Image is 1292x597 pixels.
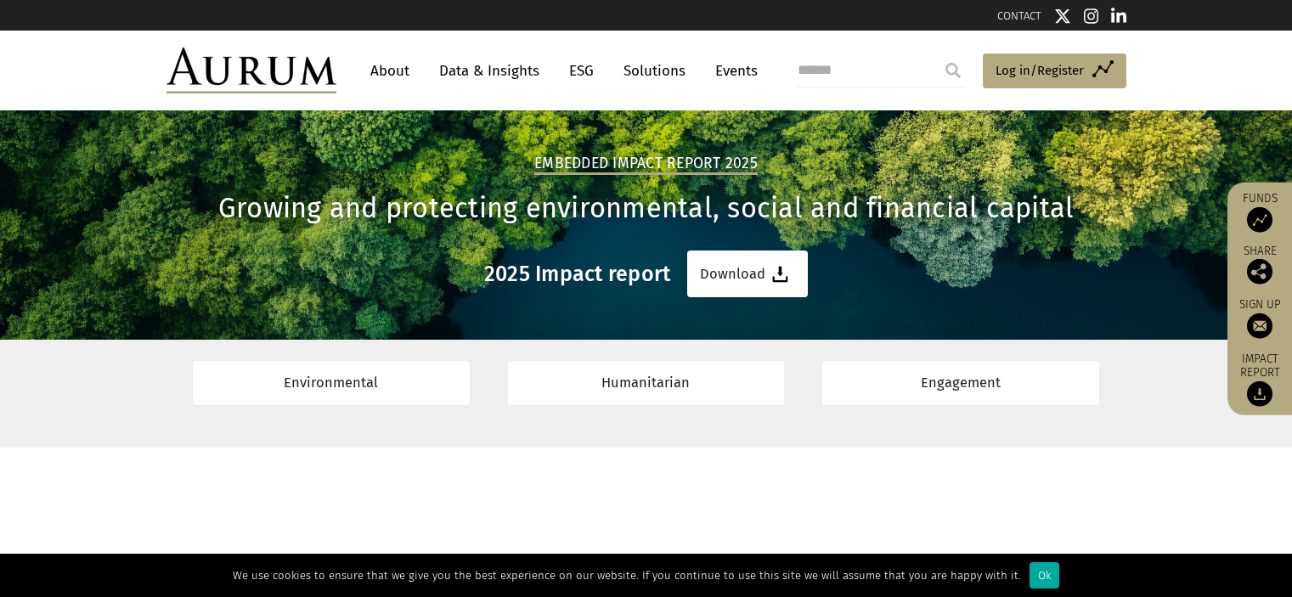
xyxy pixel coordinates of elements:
[534,155,758,175] h2: Embedded Impact report 2025
[561,55,602,87] a: ESG
[615,55,694,87] a: Solutions
[1084,8,1099,25] img: Instagram icon
[1236,296,1284,338] a: Sign up
[362,55,418,87] a: About
[1030,562,1059,589] div: Ok
[1247,258,1272,284] img: Share this post
[508,361,785,404] a: Humanitarian
[1054,8,1071,25] img: Twitter icon
[1236,351,1284,407] a: Impact report
[1247,313,1272,338] img: Sign up to our newsletter
[983,54,1126,89] a: Log in/Register
[431,55,548,87] a: Data & Insights
[822,361,1099,404] a: Engagement
[687,251,808,297] a: Download
[936,54,970,87] input: Submit
[1247,206,1272,232] img: Access Funds
[1111,8,1126,25] img: Linkedin icon
[707,55,758,87] a: Events
[193,361,470,404] a: Environmental
[997,9,1041,22] a: CONTACT
[1236,190,1284,232] a: Funds
[166,48,336,93] img: Aurum
[1236,245,1284,284] div: Share
[166,192,1126,225] h1: Growing and protecting environmental, social and financial capital
[484,262,671,287] h3: 2025 Impact report
[996,60,1084,81] span: Log in/Register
